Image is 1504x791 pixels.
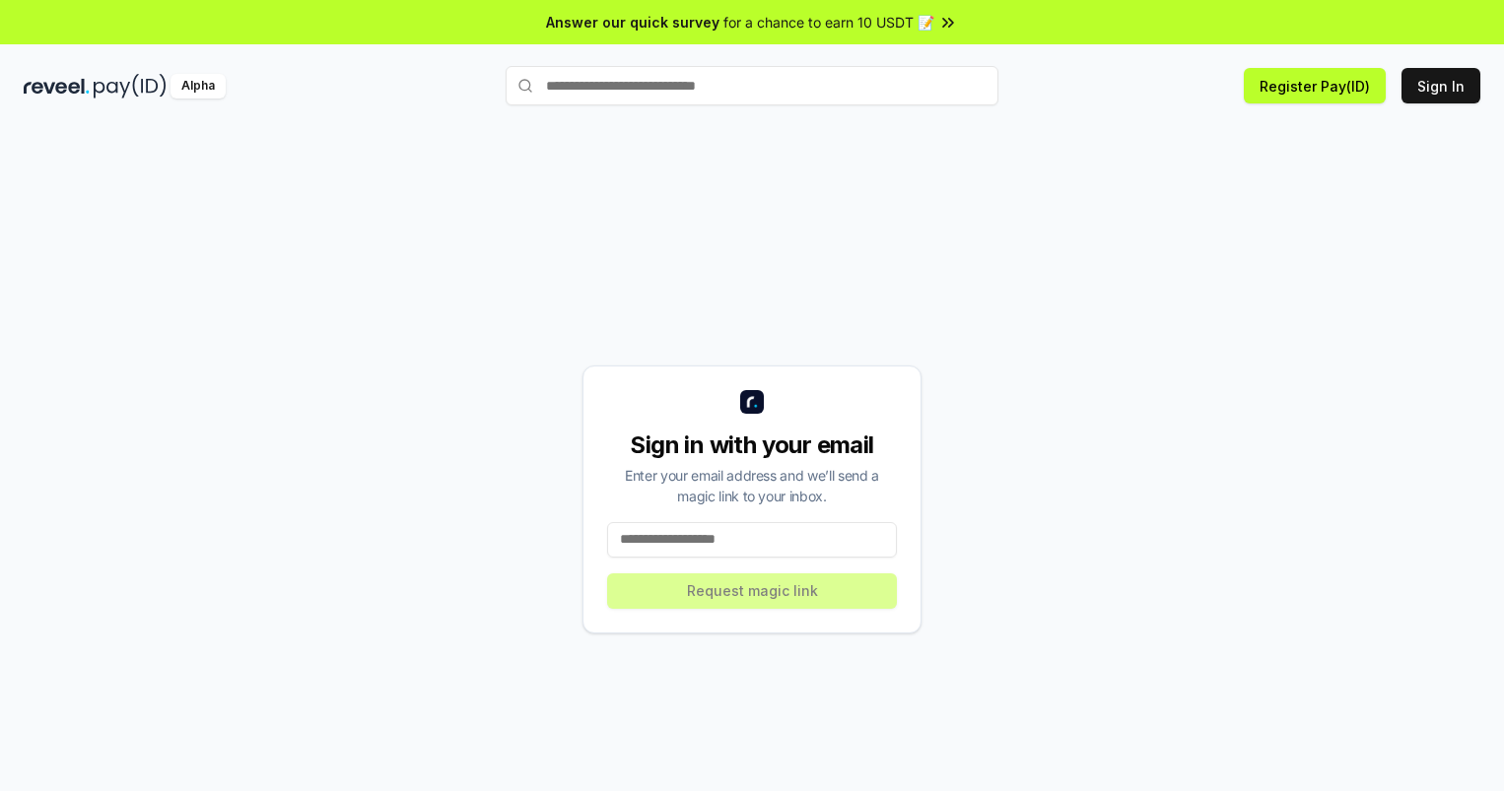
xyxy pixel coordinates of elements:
img: logo_small [740,390,764,414]
div: Sign in with your email [607,429,897,461]
span: for a chance to earn 10 USDT 📝 [723,12,934,33]
img: pay_id [94,74,167,99]
button: Sign In [1401,68,1480,103]
img: reveel_dark [24,74,90,99]
span: Answer our quick survey [546,12,719,33]
button: Register Pay(ID) [1244,68,1386,103]
div: Alpha [171,74,226,99]
div: Enter your email address and we’ll send a magic link to your inbox. [607,465,897,506]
